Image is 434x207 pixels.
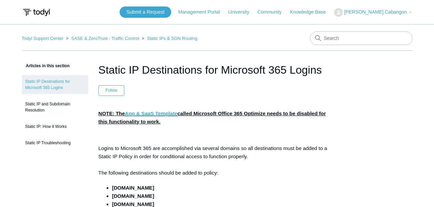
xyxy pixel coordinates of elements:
h1: Static IP Destinations for Microsoft 365 Logins [98,62,336,78]
span: [PERSON_NAME] Cabangon [344,9,407,15]
button: Follow Article [98,85,125,95]
a: App & SaaS Template [125,110,177,117]
a: Management Portal [178,9,227,16]
a: Todyl Support Center [22,36,64,41]
a: University [228,9,256,16]
a: Static IP Troubleshooting [22,136,88,149]
strong: [DOMAIN_NAME] [112,193,154,199]
li: Todyl Support Center [22,36,65,41]
li: SASE & ZeroTrust - Traffic Control [65,36,140,41]
button: [PERSON_NAME] Cabangon [334,8,412,17]
a: Static IPs & SGN Routing [147,36,197,41]
a: SASE & ZeroTrust - Traffic Control [71,36,139,41]
a: Community [258,9,289,16]
strong: [DOMAIN_NAME] [112,185,154,191]
strong: [DOMAIN_NAME] [112,201,154,207]
span: Articles in this section [22,63,70,68]
a: Static IP Destinations for Microsoft 365 Logins [22,75,88,94]
a: Static IP: How it Works [22,120,88,133]
strong: NOTE: The called Microsoft Office 365 Optimize needs to be disabled for this functionality to work. [98,110,326,124]
input: Search [310,31,412,45]
img: Todyl Support Center Help Center home page [22,6,51,19]
p: Logins to Microsoft 365 are accomplished via several domains so all destinations must be added to... [98,144,336,177]
a: Static IP and Subdomain Resolution [22,98,88,117]
a: Knowledge Base [290,9,333,16]
li: Static IPs & SGN Routing [140,36,198,41]
a: Submit a Request [120,6,171,18]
